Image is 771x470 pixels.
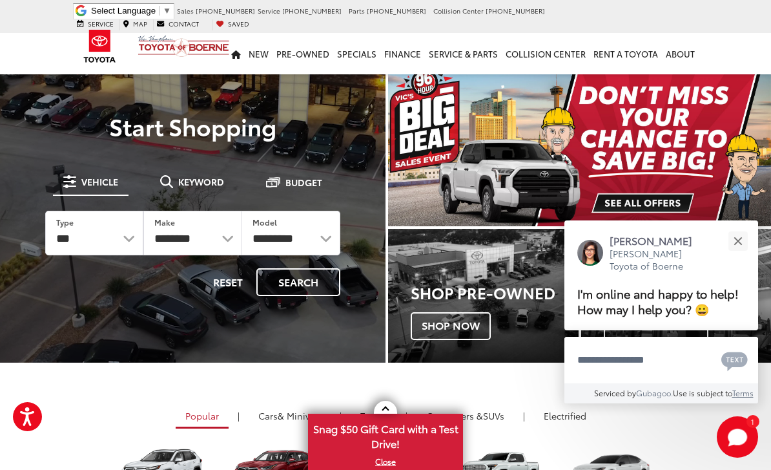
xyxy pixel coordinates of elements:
button: Chat with SMS [717,345,752,374]
textarea: Type your message [564,337,758,383]
a: Pre-Owned [272,33,333,74]
div: Toyota [388,229,579,362]
span: Use is subject to [673,387,732,398]
span: Serviced by [594,387,636,398]
svg: Start Chat [717,416,758,458]
label: Type [56,217,74,228]
li: | [234,409,243,422]
a: Gubagoo. [636,387,673,398]
a: Select Language​ [91,6,171,16]
span: & Minivan [278,409,321,422]
a: My Saved Vehicles [212,19,252,30]
p: [PERSON_NAME] [610,233,705,248]
a: Home [227,33,245,74]
a: Map [119,19,150,30]
a: Rent a Toyota [590,33,662,74]
a: Cars [249,405,331,427]
span: Select Language [91,6,156,16]
button: Toggle Chat Window [717,416,758,458]
span: ​ [159,6,159,16]
li: | [520,409,528,422]
span: [PHONE_NUMBER] [367,6,426,16]
a: Shop Pre-Owned Shop Now [388,229,579,362]
div: Close[PERSON_NAME][PERSON_NAME] Toyota of BoerneI'm online and happy to help! How may I help you?... [564,220,758,403]
span: Snag $50 Gift Card with a Test Drive! [309,415,462,454]
span: Contact [169,19,199,28]
a: Popular [176,405,229,429]
a: Service [74,19,117,30]
svg: Text [721,350,748,371]
a: Service & Parts: Opens in a new tab [425,33,502,74]
span: Saved [228,19,249,28]
span: ▼ [163,6,171,16]
a: Specials [333,33,380,74]
button: Search [256,268,340,296]
a: Finance [380,33,425,74]
a: Terms [732,387,754,398]
a: New [245,33,272,74]
a: About [662,33,699,74]
a: SUVs [416,405,514,427]
span: Shop Now [411,312,491,339]
label: Model [252,217,277,228]
img: Big Deal Sales Event [388,65,771,226]
span: I'm online and happy to help! How may I help you? 😀 [577,284,739,317]
span: Service [258,6,280,16]
span: Sales [177,6,194,16]
span: Collision Center [433,6,484,16]
button: Reset [202,268,254,296]
span: Keyword [178,177,224,186]
span: [PHONE_NUMBER] [196,6,255,16]
p: [PERSON_NAME] Toyota of Boerne [610,248,705,273]
span: Parts [349,6,365,16]
span: Budget [285,178,322,187]
a: Collision Center [502,33,590,74]
img: Toyota [76,25,124,67]
button: Close [724,227,752,255]
section: Carousel section with vehicle pictures - may contain disclaimers. [388,65,771,226]
label: Make [154,217,175,228]
span: [PHONE_NUMBER] [486,6,545,16]
p: Start Shopping [27,113,358,139]
span: 1 [751,418,754,424]
span: Service [88,19,114,28]
span: Vehicle [81,177,118,186]
span: [PHONE_NUMBER] [282,6,342,16]
a: Electrified [534,405,596,427]
h3: Shop Pre-Owned [411,284,579,301]
img: Vic Vaughan Toyota of Boerne [138,35,230,58]
span: Map [133,19,147,28]
a: Contact [153,19,202,30]
div: carousel slide number 1 of 1 [388,65,771,226]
